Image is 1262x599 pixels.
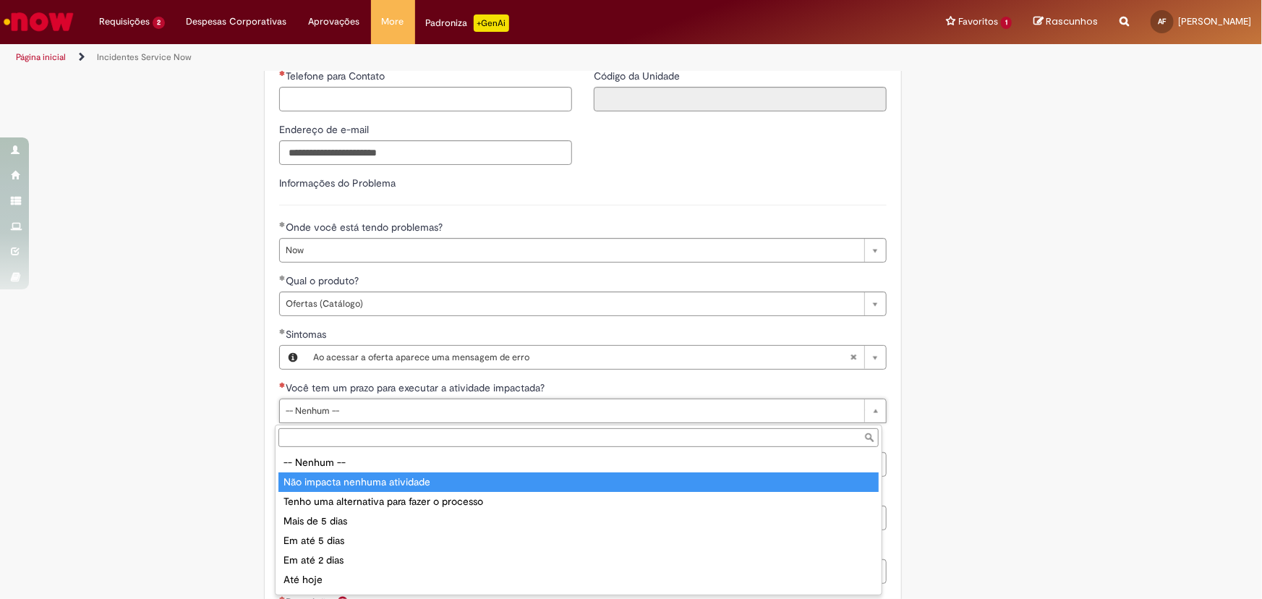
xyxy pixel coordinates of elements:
[276,450,882,595] ul: Você tem um prazo para executar a atividade impactada?
[278,453,879,472] div: -- Nenhum --
[278,472,879,492] div: Não impacta nenhuma atividade
[278,570,879,590] div: Até hoje
[278,492,879,511] div: Tenho uma alternativa para fazer o processo
[278,531,879,551] div: Em até 5 dias
[278,511,879,531] div: Mais de 5 dias
[278,551,879,570] div: Em até 2 dias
